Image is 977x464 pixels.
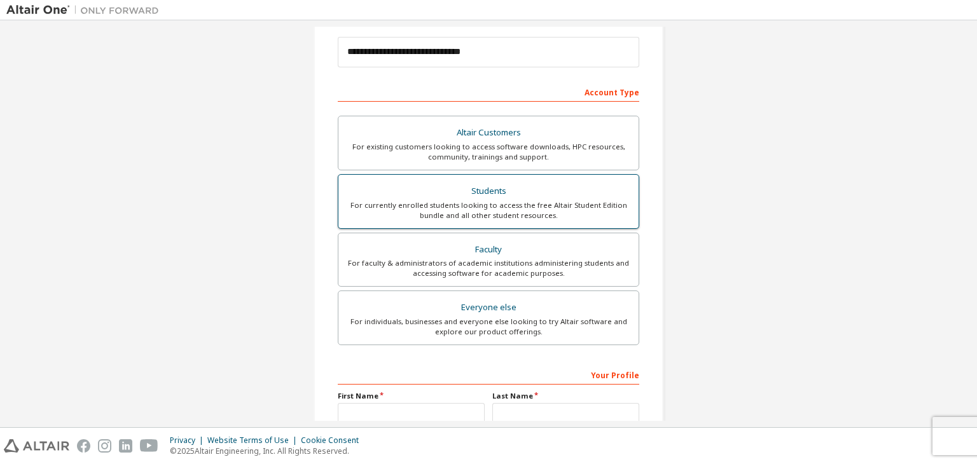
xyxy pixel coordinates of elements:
[346,182,631,200] div: Students
[119,439,132,453] img: linkedin.svg
[140,439,158,453] img: youtube.svg
[346,299,631,317] div: Everyone else
[207,435,301,446] div: Website Terms of Use
[338,391,485,401] label: First Name
[6,4,165,17] img: Altair One
[338,364,639,385] div: Your Profile
[346,200,631,221] div: For currently enrolled students looking to access the free Altair Student Edition bundle and all ...
[346,142,631,162] div: For existing customers looking to access software downloads, HPC resources, community, trainings ...
[492,391,639,401] label: Last Name
[346,124,631,142] div: Altair Customers
[77,439,90,453] img: facebook.svg
[170,435,207,446] div: Privacy
[4,439,69,453] img: altair_logo.svg
[98,439,111,453] img: instagram.svg
[301,435,366,446] div: Cookie Consent
[170,446,366,456] p: © 2025 Altair Engineering, Inc. All Rights Reserved.
[346,317,631,337] div: For individuals, businesses and everyone else looking to try Altair software and explore our prod...
[346,258,631,278] div: For faculty & administrators of academic institutions administering students and accessing softwa...
[346,241,631,259] div: Faculty
[338,81,639,102] div: Account Type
